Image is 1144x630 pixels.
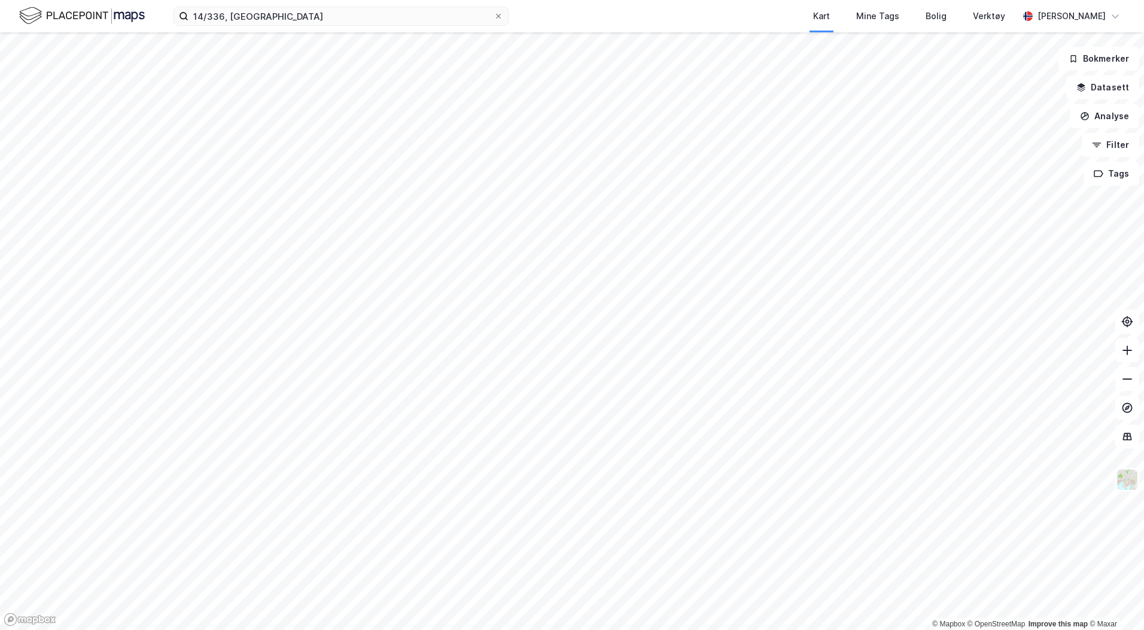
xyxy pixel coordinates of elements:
[1037,9,1106,23] div: [PERSON_NAME]
[1084,573,1144,630] iframe: Chat Widget
[4,613,56,626] a: Mapbox homepage
[1058,47,1139,71] button: Bokmerker
[813,9,830,23] div: Kart
[973,9,1005,23] div: Verktøy
[926,9,947,23] div: Bolig
[1066,75,1139,99] button: Datasett
[1082,133,1139,157] button: Filter
[1084,162,1139,186] button: Tags
[188,7,494,25] input: Søk på adresse, matrikkel, gårdeiere, leietakere eller personer
[1116,468,1139,491] img: Z
[1084,573,1144,630] div: Kontrollprogram for chat
[19,5,145,26] img: logo.f888ab2527a4732fd821a326f86c7f29.svg
[967,620,1026,628] a: OpenStreetMap
[1029,620,1088,628] a: Improve this map
[932,620,965,628] a: Mapbox
[1070,104,1139,128] button: Analyse
[856,9,899,23] div: Mine Tags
